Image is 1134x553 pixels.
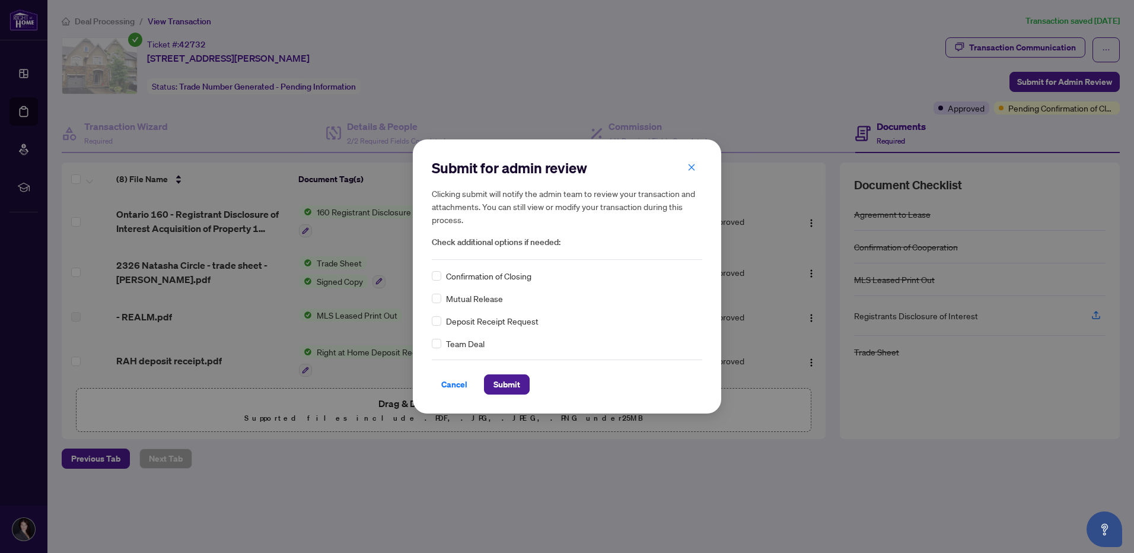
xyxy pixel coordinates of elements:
button: Submit [484,374,530,395]
span: Team Deal [446,337,485,350]
span: Mutual Release [446,292,503,305]
button: Cancel [432,374,477,395]
h5: Clicking submit will notify the admin team to review your transaction and attachments. You can st... [432,187,702,226]
h2: Submit for admin review [432,158,702,177]
span: Deposit Receipt Request [446,314,539,328]
span: Submit [493,375,520,394]
span: Confirmation of Closing [446,269,531,282]
span: close [687,163,696,171]
span: Check additional options if needed: [432,236,702,249]
button: Open asap [1087,511,1122,547]
span: Cancel [441,375,467,394]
